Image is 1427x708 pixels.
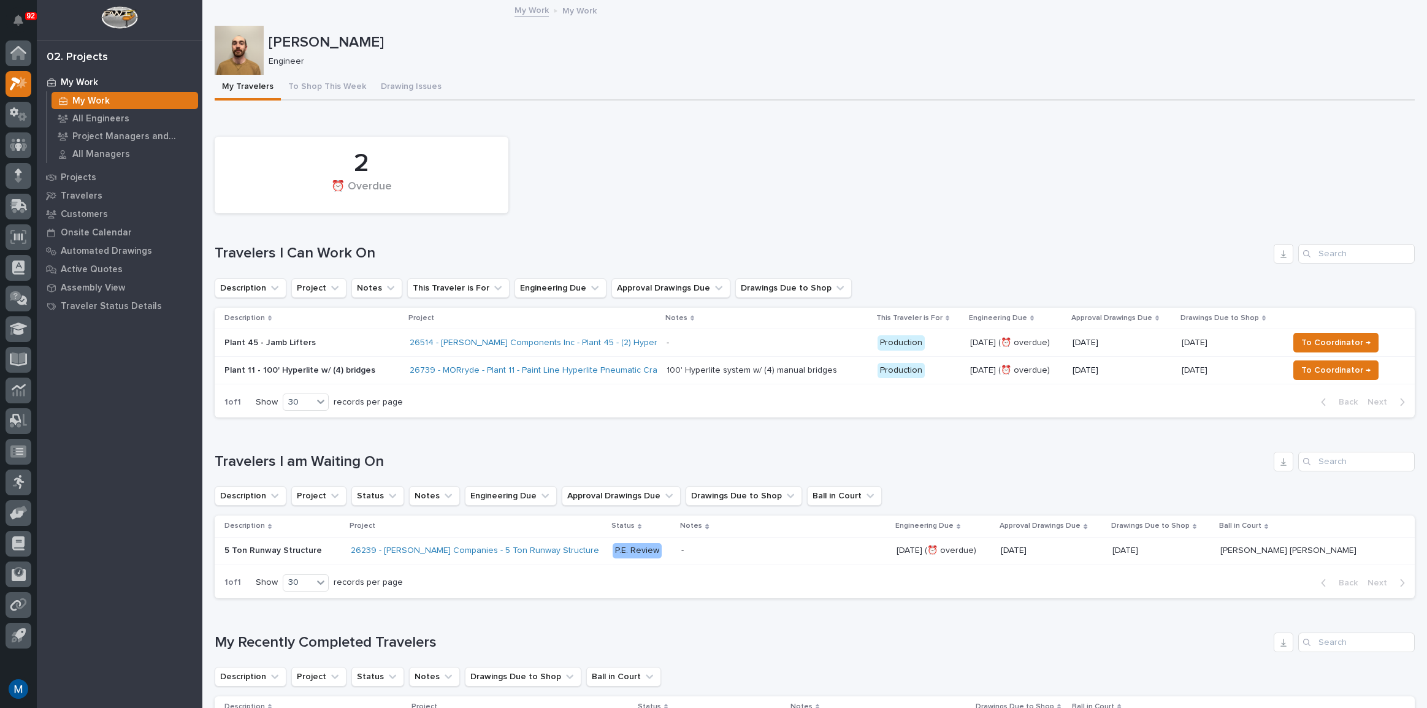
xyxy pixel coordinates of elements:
[256,577,278,588] p: Show
[37,73,202,91] a: My Work
[224,543,324,556] p: 5 Ton Runway Structure
[256,397,278,408] p: Show
[1301,363,1371,378] span: To Coordinator →
[61,209,108,220] p: Customers
[1000,519,1081,533] p: Approval Drawings Due
[897,543,979,556] p: [DATE] (⏰ overdue)
[72,96,110,107] p: My Work
[407,278,510,298] button: This Traveler is For
[562,486,681,506] button: Approval Drawings Due
[47,110,202,127] a: All Engineers
[1111,519,1190,533] p: Drawings Due to Shop
[61,264,123,275] p: Active Quotes
[37,260,202,278] a: Active Quotes
[61,172,96,183] p: Projects
[351,546,599,556] a: 26239 - [PERSON_NAME] Companies - 5 Ton Runway Structure
[37,168,202,186] a: Projects
[101,6,137,29] img: Workspace Logo
[291,486,346,506] button: Project
[1071,311,1152,325] p: Approval Drawings Due
[37,205,202,223] a: Customers
[215,537,1415,565] tr: 5 Ton Runway Structure5 Ton Runway Structure 26239 - [PERSON_NAME] Companies - 5 Ton Runway Struc...
[1368,397,1394,408] span: Next
[72,113,129,124] p: All Engineers
[47,145,202,162] a: All Managers
[735,278,852,298] button: Drawings Due to Shop
[1363,397,1415,408] button: Next
[465,486,557,506] button: Engineering Due
[215,387,251,417] p: 1 of 1
[291,667,346,687] button: Project
[1311,577,1363,588] button: Back
[878,335,925,351] div: Production
[1180,311,1259,325] p: Drawings Due to Shop
[1363,577,1415,588] button: Next
[61,283,125,294] p: Assembly View
[224,311,265,325] p: Description
[1112,543,1141,556] p: [DATE]
[1298,452,1415,471] input: Search
[37,242,202,260] a: Automated Drawings
[1219,519,1261,533] p: Ball in Court
[1182,363,1210,376] p: [DATE]
[680,519,702,533] p: Notes
[667,365,837,376] div: 100' Hyperlite system w/ (4) manual bridges
[334,577,403,588] p: records per page
[47,92,202,109] a: My Work
[1182,335,1210,348] p: [DATE]
[410,365,668,376] a: 26739 - MORryde - Plant 11 - Paint Line Hyperlite Pneumatic Crane
[515,278,606,298] button: Engineering Due
[215,568,251,598] p: 1 of 1
[351,278,402,298] button: Notes
[1001,546,1102,556] p: [DATE]
[72,149,130,160] p: All Managers
[283,396,313,409] div: 30
[351,486,404,506] button: Status
[876,311,943,325] p: This Traveler is For
[1293,333,1379,352] button: To Coordinator →
[970,365,1063,376] p: [DATE] (⏰ overdue)
[665,311,687,325] p: Notes
[515,2,549,17] a: My Work
[586,667,661,687] button: Ball in Court
[334,397,403,408] p: records per page
[283,576,313,589] div: 30
[224,519,265,533] p: Description
[1301,335,1371,350] span: To Coordinator →
[970,338,1063,348] p: [DATE] (⏰ overdue)
[807,486,882,506] button: Ball in Court
[681,546,684,556] div: -
[27,12,35,20] p: 92
[235,148,488,179] div: 2
[410,338,789,348] a: 26514 - [PERSON_NAME] Components Inc - Plant 45 - (2) Hyperlite ¼ ton bridge cranes; 24’ x 60’
[351,667,404,687] button: Status
[47,128,202,145] a: Project Managers and Engineers
[61,301,162,312] p: Traveler Status Details
[61,227,132,238] p: Onsite Calendar
[1331,577,1358,588] span: Back
[215,278,286,298] button: Description
[215,245,1269,262] h1: Travelers I Can Work On
[37,297,202,315] a: Traveler Status Details
[224,365,400,376] p: Plant 11 - 100' Hyperlite w/ (4) bridges
[37,186,202,205] a: Travelers
[47,51,108,64] div: 02. Projects
[15,15,31,34] div: Notifications92
[1073,365,1172,376] p: [DATE]
[6,7,31,33] button: Notifications
[235,180,488,206] div: ⏰ Overdue
[562,3,597,17] p: My Work
[269,56,1405,67] p: Engineer
[61,77,98,88] p: My Work
[215,634,1269,652] h1: My Recently Completed Travelers
[1073,338,1172,348] p: [DATE]
[1293,360,1379,380] button: To Coordinator →
[895,519,954,533] p: Engineering Due
[350,519,375,533] p: Project
[37,223,202,242] a: Onsite Calendar
[1298,244,1415,264] input: Search
[1298,633,1415,652] div: Search
[6,676,31,702] button: users-avatar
